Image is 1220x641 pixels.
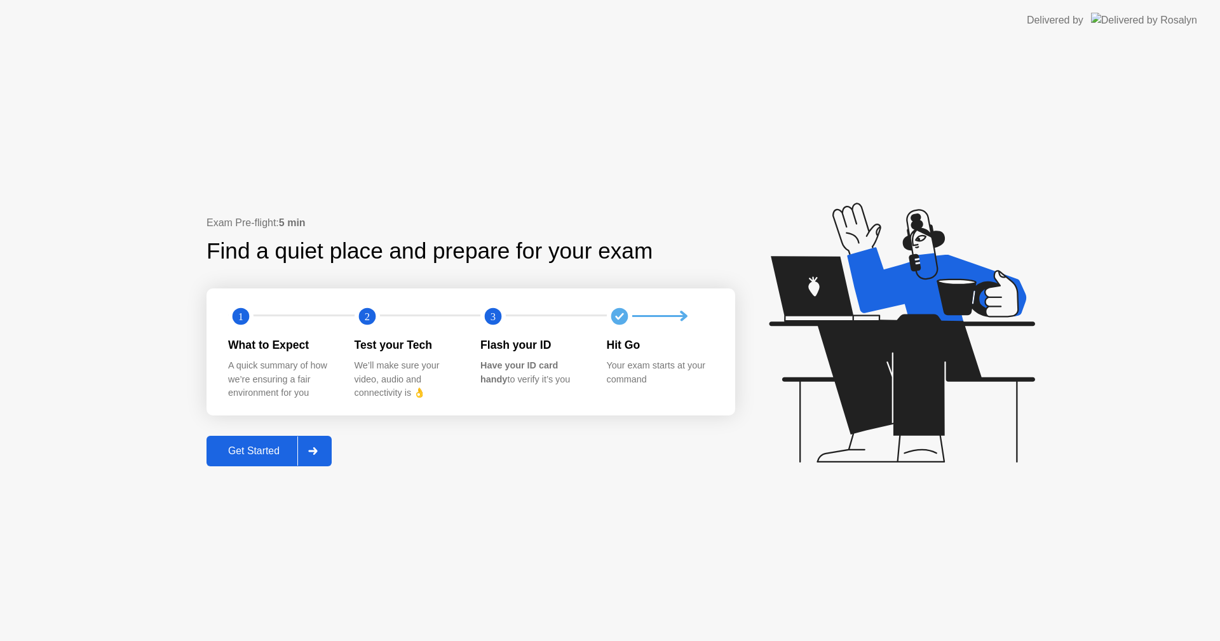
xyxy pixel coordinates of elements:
div: Test your Tech [355,337,461,353]
div: Find a quiet place and prepare for your exam [207,234,654,268]
div: to verify it’s you [480,359,586,386]
div: A quick summary of how we’re ensuring a fair environment for you [228,359,334,400]
text: 2 [364,310,369,322]
div: Exam Pre-flight: [207,215,735,231]
div: Your exam starts at your command [607,359,713,386]
button: Get Started [207,436,332,466]
b: 5 min [279,217,306,228]
b: Have your ID card handy [480,360,558,384]
text: 3 [491,310,496,322]
div: We’ll make sure your video, audio and connectivity is 👌 [355,359,461,400]
text: 1 [238,310,243,322]
div: Flash your ID [480,337,586,353]
img: Delivered by Rosalyn [1091,13,1197,27]
div: Delivered by [1027,13,1083,28]
div: Hit Go [607,337,713,353]
div: What to Expect [228,337,334,353]
div: Get Started [210,445,297,457]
